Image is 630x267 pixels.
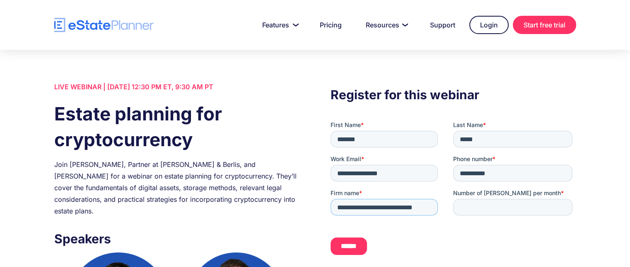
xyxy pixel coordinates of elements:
[54,229,299,248] h3: Speakers
[54,159,299,217] div: Join [PERSON_NAME], Partner at [PERSON_NAME] & Berlis, and [PERSON_NAME] for a webinar on estate ...
[252,17,306,33] a: Features
[331,121,576,262] iframe: Form 0
[469,16,509,34] a: Login
[420,17,465,33] a: Support
[513,16,576,34] a: Start free trial
[310,17,352,33] a: Pricing
[54,101,299,152] h1: Estate planning for cryptocurrency
[331,85,576,104] h3: Register for this webinar
[54,18,154,32] a: home
[356,17,416,33] a: Resources
[54,81,299,93] div: LIVE WEBINAR | [DATE] 12:30 PM ET, 9:30 AM PT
